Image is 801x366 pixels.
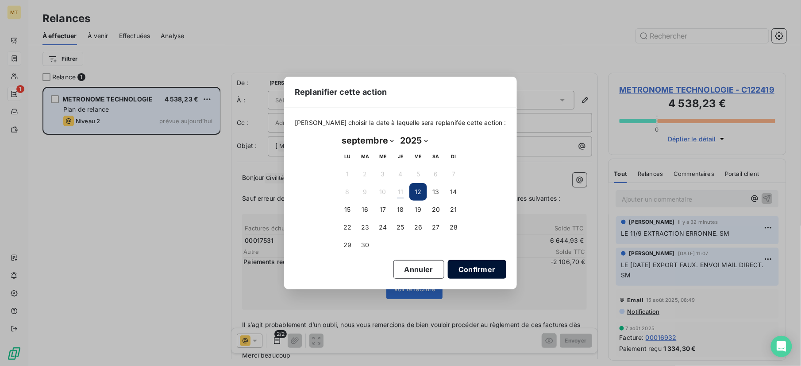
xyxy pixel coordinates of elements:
button: 22 [339,218,356,236]
th: samedi [427,148,445,165]
span: [PERSON_NAME] choisir la date à laquelle sera replanifée cette action : [295,118,506,127]
button: 9 [356,183,374,201]
button: 1 [339,165,356,183]
button: 25 [392,218,409,236]
button: 12 [409,183,427,201]
button: 27 [427,218,445,236]
button: 28 [445,218,462,236]
button: 26 [409,218,427,236]
button: 11 [392,183,409,201]
button: 18 [392,201,409,218]
button: 13 [427,183,445,201]
button: Annuler [393,260,444,279]
span: Replanifier cette action [295,86,387,98]
button: 4 [392,165,409,183]
button: 10 [374,183,392,201]
button: 15 [339,201,356,218]
button: 7 [445,165,462,183]
th: lundi [339,148,356,165]
button: 5 [409,165,427,183]
th: jeudi [392,148,409,165]
button: 14 [445,183,462,201]
button: 20 [427,201,445,218]
button: 23 [356,218,374,236]
button: 8 [339,183,356,201]
button: Confirmer [448,260,506,279]
button: 30 [356,236,374,254]
button: 21 [445,201,462,218]
button: 19 [409,201,427,218]
th: dimanche [445,148,462,165]
button: 29 [339,236,356,254]
button: 24 [374,218,392,236]
button: 16 [356,201,374,218]
button: 2 [356,165,374,183]
th: mardi [356,148,374,165]
div: Open Intercom Messenger [771,336,792,357]
button: 6 [427,165,445,183]
button: 3 [374,165,392,183]
th: vendredi [409,148,427,165]
th: mercredi [374,148,392,165]
button: 17 [374,201,392,218]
